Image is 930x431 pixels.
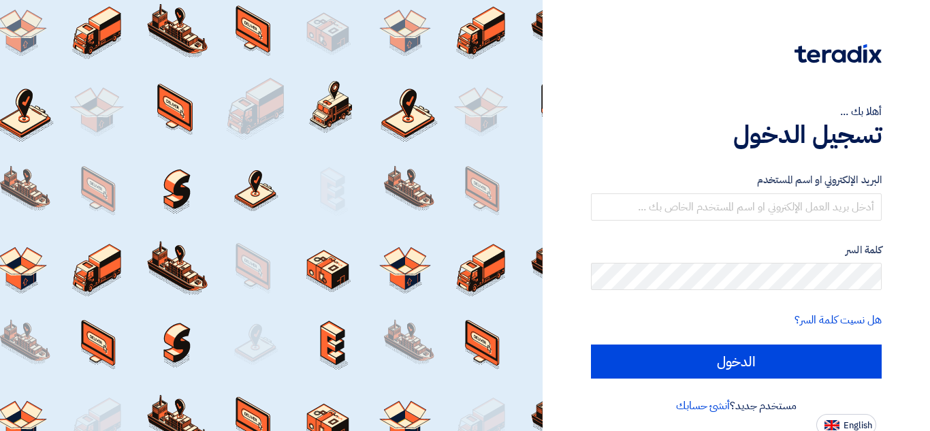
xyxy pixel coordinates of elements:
[795,44,882,63] img: Teradix logo
[591,193,882,221] input: أدخل بريد العمل الإلكتروني او اسم المستخدم الخاص بك ...
[824,420,839,430] img: en-US.png
[591,398,882,414] div: مستخدم جديد؟
[591,242,882,258] label: كلمة السر
[844,421,872,430] span: English
[591,345,882,379] input: الدخول
[676,398,730,414] a: أنشئ حسابك
[591,103,882,120] div: أهلا بك ...
[591,172,882,188] label: البريد الإلكتروني او اسم المستخدم
[795,312,882,328] a: هل نسيت كلمة السر؟
[591,120,882,150] h1: تسجيل الدخول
